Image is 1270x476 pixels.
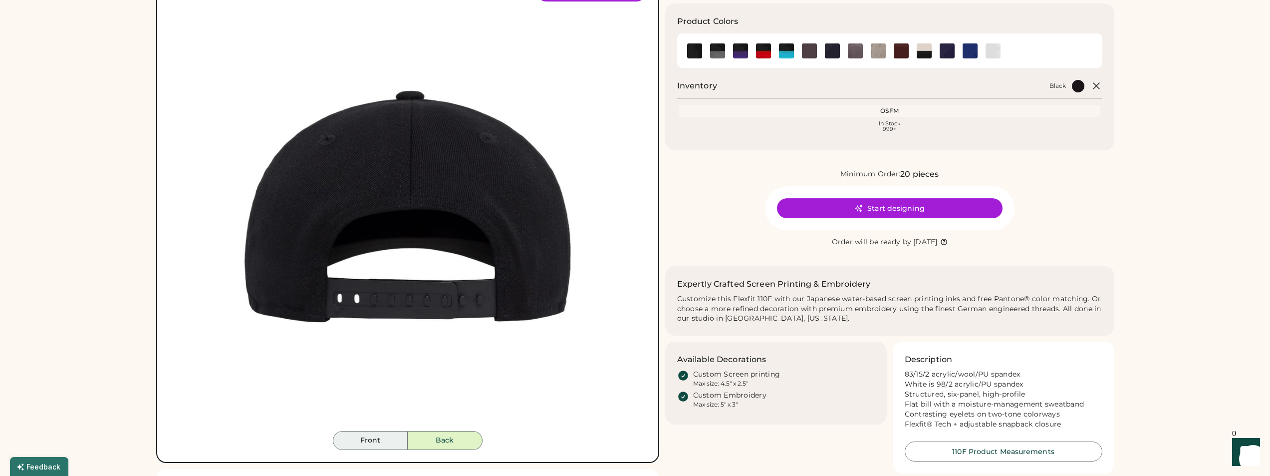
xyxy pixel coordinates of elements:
[693,380,748,388] div: Max size: 4.5" x 2.5"
[333,431,408,450] button: Front
[779,43,794,58] img: Black/ Teal Swatch Image
[848,43,863,58] div: Grey
[802,43,817,58] div: Dark Grey
[687,43,702,58] div: Black
[963,43,978,58] div: Royal Blue
[777,198,1003,218] button: Start designing
[940,43,955,58] img: Navy Swatch Image
[986,43,1001,58] div: White
[940,43,955,58] div: Navy
[905,354,953,366] h3: Description
[677,354,766,366] h3: Available Decorations
[687,43,702,58] img: Black Swatch Image
[825,43,840,58] img: Dark Navy Swatch Image
[1223,431,1266,474] iframe: Front Chat
[905,442,1102,462] button: 110F Product Measurements
[408,431,483,450] button: Back
[756,43,771,58] img: Black/ Red Swatch Image
[917,43,932,58] img: Natural/ Black Swatch Image
[905,370,1102,429] div: 83/15/2 acrylic/wool/PU spandex White is 98/2 acrylic/PU spandex Structured, six-panel, high-prof...
[894,43,909,58] img: Maroon Swatch Image
[917,43,932,58] div: Natural/ Black
[840,169,901,179] div: Minimum Order:
[963,43,978,58] img: Royal Blue Swatch Image
[848,43,863,58] img: Grey Swatch Image
[871,43,886,58] img: Heather Grey Swatch Image
[733,43,748,58] img: Black/ Purple Swatch Image
[779,43,794,58] div: Black/ Teal
[802,43,817,58] img: Dark Grey Swatch Image
[677,294,1102,324] div: Customize this Flexfit 110F with our Japanese water-based screen printing inks and free Pantone® ...
[733,43,748,58] div: Black/ Purple
[825,43,840,58] div: Dark Navy
[1049,82,1066,90] div: Black
[871,43,886,58] div: Heather Grey
[681,121,1098,132] div: In Stock 999+
[756,43,771,58] div: Black/ Red
[677,80,717,92] h2: Inventory
[677,15,739,27] h3: Product Colors
[710,43,725,58] div: Black/ Grey
[894,43,909,58] div: Maroon
[710,43,725,58] img: Black/ Grey Swatch Image
[693,370,780,380] div: Custom Screen printing
[913,237,938,247] div: [DATE]
[900,168,939,180] div: 20 pieces
[986,43,1001,58] img: White Swatch Image
[832,237,912,247] div: Order will be ready by
[693,401,738,409] div: Max size: 5" x 3"
[677,278,871,290] h2: Expertly Crafted Screen Printing & Embroidery
[681,107,1098,115] div: OSFM
[693,391,766,401] div: Custom Embroidery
